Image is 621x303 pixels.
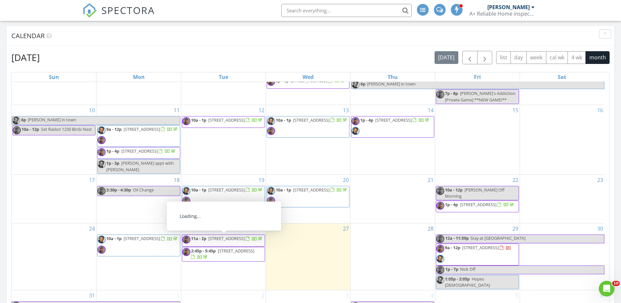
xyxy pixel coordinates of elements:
a: 9a - 12p [STREET_ADDRESS] [106,126,179,132]
span: Set Radon 1230 Birds Nest [41,126,92,132]
button: Next month [477,51,493,64]
a: 1p - 4p [STREET_ADDRESS] [436,201,519,212]
a: 11a - 2p [STREET_ADDRESS] [182,235,265,246]
span: 10a - 1p [276,117,291,123]
td: Go to August 19, 2025 [181,174,266,223]
img: nick_new_pix_2.jpg [436,235,444,243]
img: steves_picture.jpg [267,117,275,125]
a: 1p - 4p [STREET_ADDRESS] [351,116,434,138]
a: Go to September 4, 2025 [429,290,435,301]
img: steves_picture.jpg [97,235,106,244]
a: 10a - 1p [STREET_ADDRESS] [191,187,263,193]
img: steves_picture.jpg [436,255,444,263]
td: Go to August 13, 2025 [266,105,350,174]
span: 12a - 11:59p [445,235,469,243]
a: 10a - 1p [STREET_ADDRESS] [106,235,179,241]
a: Go to August 15, 2025 [511,105,520,115]
span: 6p [21,116,26,125]
span: [STREET_ADDRESS] [208,235,245,241]
a: 1p - 4p [STREET_ADDRESS] [97,147,180,159]
span: 11a - 2p [191,235,206,241]
button: [DATE] [435,51,458,64]
span: [PERSON_NAME] in town [367,81,416,87]
span: [STREET_ADDRESS] [121,148,158,154]
a: Go to August 18, 2025 [172,175,181,185]
button: list [496,51,511,64]
a: Go to September 5, 2025 [514,290,520,301]
span: 6p [360,81,366,89]
td: Go to August 15, 2025 [435,105,520,174]
td: Go to August 10, 2025 [12,105,96,174]
a: 1p - 4p [STREET_ADDRESS] [445,202,515,207]
a: Go to August 27, 2025 [342,223,350,234]
a: Go to August 13, 2025 [342,105,350,115]
span: [STREET_ADDRESS] [460,202,496,207]
span: [STREET_ADDRESS] [218,248,254,254]
span: 10 [612,281,620,286]
a: 9a - 12p [STREET_ADDRESS] [97,125,180,147]
a: Go to August 25, 2025 [172,223,181,234]
span: [STREET_ADDRESS] [208,187,245,193]
td: Go to August 22, 2025 [435,174,520,223]
a: SPECTORA [82,9,155,23]
a: 10a - 1p [STREET_ADDRESS] [182,186,265,207]
a: 9a - 12p [STREET_ADDRESS] [436,244,519,265]
img: nick_new_pix_2.jpg [97,246,106,254]
td: Go to August 18, 2025 [96,174,181,223]
a: Go to August 29, 2025 [511,223,520,234]
img: steves_picture.jpg [182,187,190,195]
td: Go to August 12, 2025 [181,105,266,174]
span: 10a - 12p [22,126,39,132]
a: 10a - 1p [STREET_ADDRESS] [191,117,263,123]
img: nick_new_pix_2.jpg [97,136,106,144]
div: [PERSON_NAME] [487,4,530,10]
td: Go to August 28, 2025 [350,223,435,290]
a: Go to August 16, 2025 [596,105,604,115]
span: [PERSON_NAME] in town [28,117,76,123]
span: 2p - 3:30p [191,209,210,215]
span: 1p - 4p [445,202,458,207]
span: [STREET_ADDRESS] [293,117,330,123]
a: 10a - 1p [STREET_ADDRESS] [97,235,180,256]
a: Go to August 20, 2025 [342,175,350,185]
a: Go to August 26, 2025 [257,223,266,234]
a: Go to August 19, 2025 [257,175,266,185]
a: Go to September 3, 2025 [345,290,350,301]
a: 2:45p - 5:45p [STREET_ADDRESS] [182,247,265,262]
img: steves_picture.jpg [351,81,360,89]
span: 10a - 1p [276,187,291,193]
td: Go to August 21, 2025 [350,174,435,223]
a: Go to August 28, 2025 [426,223,435,234]
span: 10a - 12p [445,187,463,193]
button: day [510,51,527,64]
span: [PERSON_NAME]'s Addiction [Private Game] **NEW GAME!** [445,90,515,102]
button: month [585,51,610,64]
td: Go to August 25, 2025 [96,223,181,290]
span: [STREET_ADDRESS] [375,117,412,123]
span: 1p - 7p [445,266,459,274]
td: Go to August 20, 2025 [266,174,350,223]
span: 1p - 3p [106,160,119,166]
span: 2:45p - 5:45p [191,248,216,254]
a: Go to August 21, 2025 [426,175,435,185]
td: Go to August 29, 2025 [435,223,520,290]
td: Go to August 23, 2025 [520,174,604,223]
a: 2p - 3:30p [STREET_ADDRESS] [182,208,265,222]
a: 2p - 3:30p [STREET_ADDRESS] [191,209,248,221]
a: Go to August 24, 2025 [88,223,96,234]
span: [STREET_ADDRESS] [293,187,330,193]
span: 3:30p - 4:30p [106,187,131,193]
td: Go to August 11, 2025 [96,105,181,174]
span: [PERSON_NAME] Off Morning [445,187,505,199]
td: Go to August 24, 2025 [12,223,96,290]
img: steves_picture.jpg [351,127,360,135]
a: Saturday [556,72,568,82]
img: nick_new_pix_2.jpg [97,148,106,156]
a: 1p - 4p [STREET_ADDRESS] [106,148,176,154]
img: nick_new_pix_2.jpg [13,126,21,134]
button: 4 wk [568,51,586,64]
td: Go to August 27, 2025 [266,223,350,290]
td: Go to August 16, 2025 [520,105,604,174]
img: nick_new_pix_2.jpg [182,117,190,125]
button: week [526,51,546,64]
